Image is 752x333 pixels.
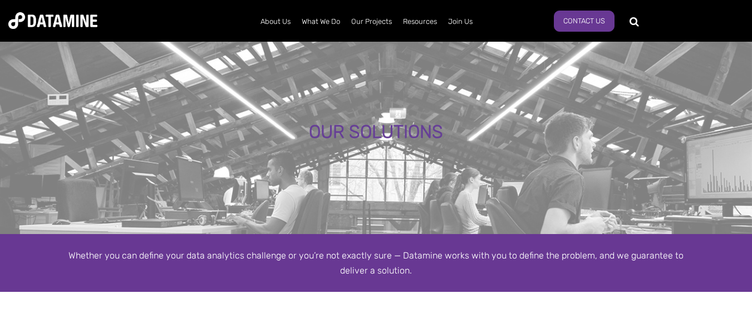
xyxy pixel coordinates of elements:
[443,7,478,36] a: Join Us
[90,122,663,142] div: OUR SOLUTIONS
[296,7,346,36] a: What We Do
[255,7,296,36] a: About Us
[397,7,443,36] a: Resources
[59,248,694,278] div: Whether you can define your data analytics challenge or you’re not exactly sure — Datamine works ...
[8,12,97,29] img: Datamine
[346,7,397,36] a: Our Projects
[554,11,615,32] a: Contact Us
